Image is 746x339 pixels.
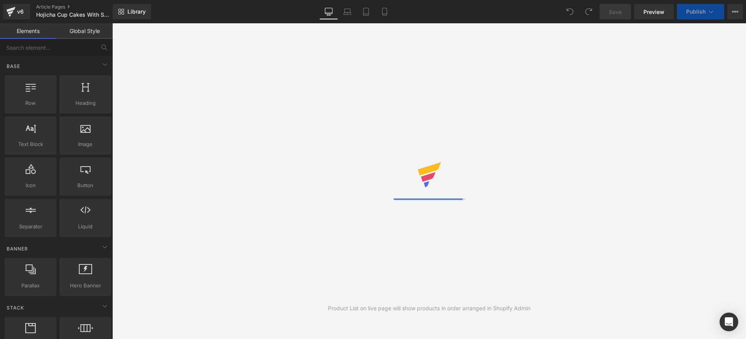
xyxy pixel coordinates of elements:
button: More [727,4,743,19]
button: Redo [581,4,596,19]
span: Save [609,8,622,16]
span: Liquid [62,223,109,231]
a: Laptop [338,4,357,19]
span: Separator [7,223,54,231]
span: Base [6,63,21,70]
span: Text Block [7,140,54,148]
a: Desktop [319,4,338,19]
span: Row [7,99,54,107]
div: v6 [16,7,25,17]
span: Library [127,8,146,15]
span: Publish [686,9,706,15]
a: v6 [3,4,30,19]
button: Publish [677,4,724,19]
a: Mobile [375,4,394,19]
span: Image [62,140,109,148]
a: Global Style [56,23,113,39]
span: Hojicha Cup Cakes With Strawberry Jam Filling Recipe [36,12,111,18]
span: Parallax [7,282,54,290]
span: Preview [643,8,664,16]
a: New Library [113,4,151,19]
div: Open Intercom Messenger [720,313,738,331]
a: Article Pages [36,4,125,10]
span: Button [62,181,109,189]
span: Heading [62,99,109,107]
span: Banner [6,245,29,252]
span: Stack [6,304,25,311]
div: Product List on live page will show products in order arranged in Shopify Admin [328,304,530,313]
a: Preview [634,4,674,19]
button: Undo [562,4,578,19]
a: Tablet [357,4,375,19]
span: Icon [7,181,54,189]
span: Hero Banner [62,282,109,290]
